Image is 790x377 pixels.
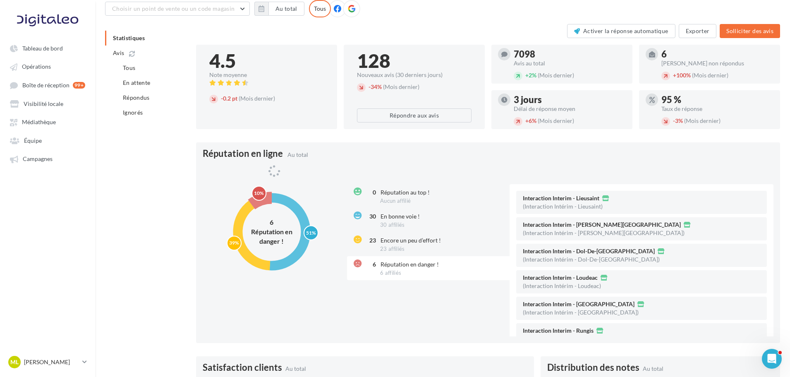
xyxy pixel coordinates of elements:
[254,2,304,16] button: Au total
[523,275,598,281] span: Interaction Interim - Loudeac
[720,24,780,38] button: Solliciter des avis
[381,189,430,196] span: Réputation au top !
[514,60,626,66] div: Avis au total
[366,236,376,245] div: 23
[113,49,124,57] span: Avis
[523,257,660,262] div: (Interaction Intérim - Dol-De-[GEOGRAPHIC_DATA])
[357,72,472,78] div: Nouveaux avis (30 derniers jours)
[5,114,90,129] a: Médiathèque
[73,82,85,89] div: 99+
[525,72,536,79] span: 2%
[203,149,283,158] span: Réputation en ligne
[24,137,42,144] span: Équipe
[366,260,376,269] div: 6
[247,227,297,246] div: Réputation en danger !
[514,106,626,112] div: Délai de réponse moyen
[22,63,51,70] span: Opérations
[357,51,472,70] div: 128
[287,151,308,158] span: Au total
[22,82,69,89] span: Boîte de réception
[538,117,574,124] span: (Mois dernier)
[380,197,411,204] span: Aucun affilié
[514,50,626,59] div: 7098
[10,358,19,366] span: ML
[357,108,472,122] button: Répondre aux avis
[22,45,63,52] span: Tableau de bord
[523,310,639,315] div: (Interaction Intérim - [GEOGRAPHIC_DATA])
[514,95,626,104] div: 3 jours
[673,117,675,124] span: -
[643,365,663,373] span: Au total
[5,133,90,148] a: Équipe
[5,96,90,111] a: Visibilité locale
[366,212,376,221] div: 30
[523,328,594,334] span: Interaction Interim - Rungis
[380,269,401,276] span: 6 affiliés
[369,83,371,90] span: -
[247,218,297,227] div: 6
[383,83,419,90] span: (Mois dernier)
[112,5,235,12] span: Choisir un point de vente ou un code magasin
[285,365,306,373] span: Au total
[381,261,439,268] span: Réputation en danger !
[369,83,382,90] span: 34%
[239,95,275,102] span: (Mois dernier)
[5,77,90,93] a: Boîte de réception 99+
[567,24,675,38] button: Activer la réponse automatique
[661,95,773,104] div: 95 %
[673,117,683,124] span: 3%
[209,51,324,70] div: 4.5
[366,188,376,197] div: 0
[229,240,239,246] text: 39%
[123,79,151,86] span: En attente
[221,95,237,102] span: 0.2 pt
[254,190,264,196] text: 10%
[525,72,529,79] span: +
[661,106,773,112] div: Taux de réponse
[692,72,728,79] span: (Mois dernier)
[523,230,685,236] div: (Interaction Intérim - [PERSON_NAME][GEOGRAPHIC_DATA])
[525,117,529,124] span: +
[24,358,79,366] p: [PERSON_NAME]
[547,363,639,372] span: Distribution des notes
[5,41,90,55] a: Tableau de bord
[306,229,316,235] text: 51%
[661,50,773,59] div: 6
[523,336,597,342] div: (Interaction Intérim - Rungis)
[22,119,56,126] span: Médiathèque
[679,24,717,38] button: Exporter
[24,100,63,107] span: Visibilité locale
[105,2,250,16] button: Choisir un point de vente ou un code magasin
[123,94,150,101] span: Répondus
[5,151,90,166] a: Campagnes
[523,248,655,254] span: Interaction Interim - Dol-De-[GEOGRAPHIC_DATA]
[5,59,90,74] a: Opérations
[221,95,223,102] span: -
[380,221,405,228] span: 30 affiliés
[673,72,691,79] span: 100%
[381,213,420,220] span: En bonne voie !
[123,64,135,71] span: Tous
[7,354,89,370] a: ML [PERSON_NAME]
[523,222,681,228] span: Interaction Interim - [PERSON_NAME][GEOGRAPHIC_DATA]
[380,245,405,252] span: 23 affiliés
[268,2,304,16] button: Au total
[762,349,782,369] iframe: Intercom live chat
[673,72,676,79] span: +
[538,72,574,79] span: (Mois dernier)
[123,109,143,116] span: Ignorés
[203,363,282,372] span: Satisfaction clients
[23,156,53,163] span: Campagnes
[684,117,721,124] span: (Mois dernier)
[523,195,599,201] span: Interaction Interim - Lieusaint
[209,72,324,78] div: Note moyenne
[523,283,601,289] div: (Interaction Intérim - Loudeac)
[525,117,536,124] span: 6%
[523,204,603,209] div: (Interaction Intérim - Lieusaint)
[523,301,634,307] span: Interaction Interim - [GEOGRAPHIC_DATA]
[661,60,773,66] div: [PERSON_NAME] non répondus
[381,237,441,244] span: Encore un peu d’effort !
